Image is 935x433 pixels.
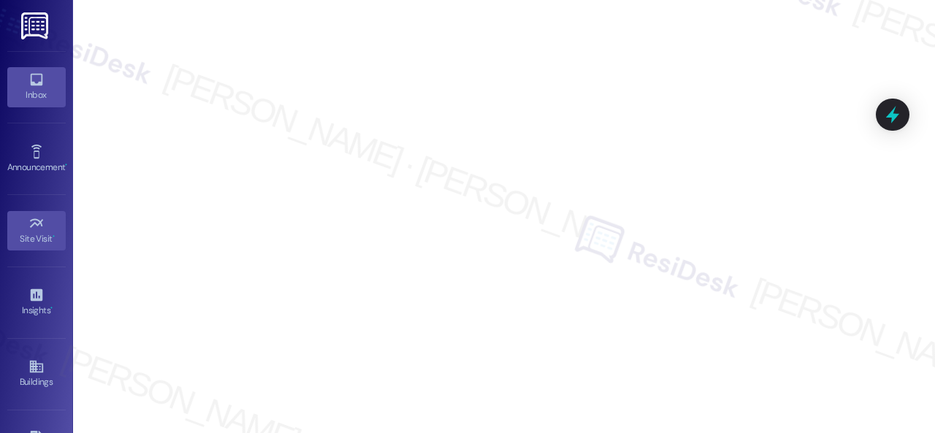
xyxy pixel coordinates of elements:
[50,303,53,313] span: •
[53,231,55,242] span: •
[7,354,66,394] a: Buildings
[21,12,51,39] img: ResiDesk Logo
[7,211,66,250] a: Site Visit •
[7,283,66,322] a: Insights •
[7,67,66,107] a: Inbox
[65,160,67,170] span: •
